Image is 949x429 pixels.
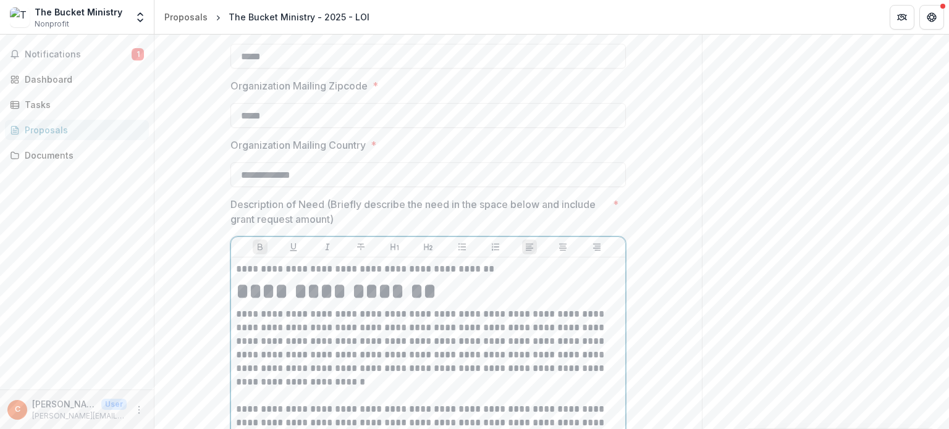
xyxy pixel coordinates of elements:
[25,149,139,162] div: Documents
[25,123,139,136] div: Proposals
[132,48,144,60] span: 1
[421,239,436,254] button: Heading 2
[32,398,96,410] p: [PERSON_NAME][EMAIL_ADDRESS][DOMAIN_NAME]
[10,7,30,27] img: The Bucket Ministry
[35,19,69,30] span: Nonprofit
[253,239,268,254] button: Bold
[387,239,402,254] button: Heading 1
[488,239,503,254] button: Ordered List
[5,94,149,115] a: Tasks
[32,410,127,422] p: [PERSON_NAME][EMAIL_ADDRESS][DOMAIN_NAME]
[230,138,366,152] p: Organization Mailing Country
[5,145,149,165] a: Documents
[353,239,368,254] button: Strike
[25,49,132,60] span: Notifications
[35,6,122,19] div: The Bucket Ministry
[5,69,149,90] a: Dashboard
[164,10,208,23] div: Proposals
[25,98,139,111] div: Tasks
[132,402,146,417] button: More
[229,10,369,23] div: The Bucket Ministry - 2025 - LOI
[230,78,368,93] p: Organization Mailing Zipcode
[522,239,537,254] button: Align Left
[15,406,20,414] div: chris@thebucketministry.org
[320,239,335,254] button: Italicize
[589,239,604,254] button: Align Right
[455,239,470,254] button: Bullet List
[919,5,944,30] button: Get Help
[230,197,608,227] p: Description of Need (Briefly describe the need in the space below and include grant request amount)
[5,44,149,64] button: Notifications1
[286,239,301,254] button: Underline
[25,73,139,86] div: Dashboard
[159,8,374,26] nav: breadcrumb
[555,239,570,254] button: Align Center
[101,399,127,410] p: User
[5,120,149,140] a: Proposals
[132,5,149,30] button: Open entity switcher
[890,5,914,30] button: Partners
[159,8,213,26] a: Proposals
